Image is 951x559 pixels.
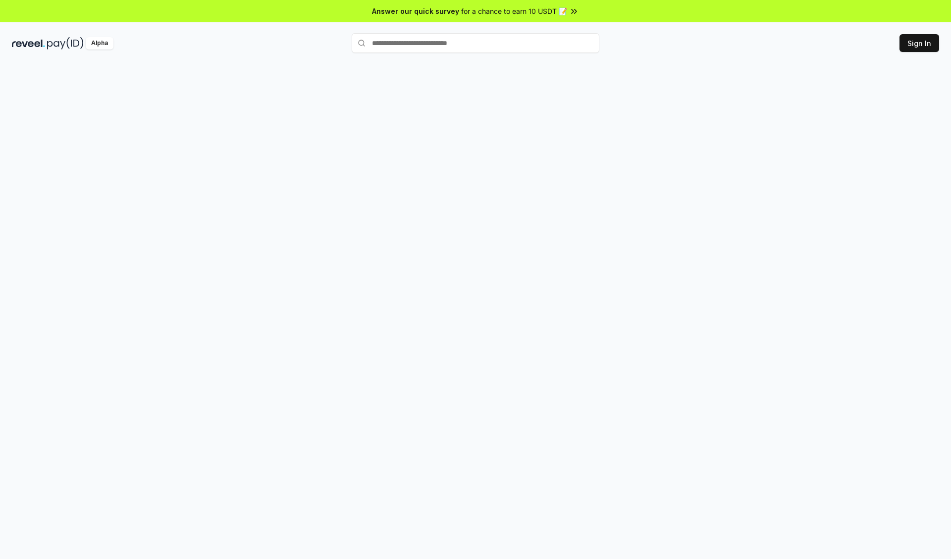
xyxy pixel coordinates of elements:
button: Sign In [899,34,939,52]
span: for a chance to earn 10 USDT 📝 [461,6,567,16]
div: Alpha [86,37,113,50]
img: pay_id [47,37,84,50]
span: Answer our quick survey [372,6,459,16]
img: reveel_dark [12,37,45,50]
